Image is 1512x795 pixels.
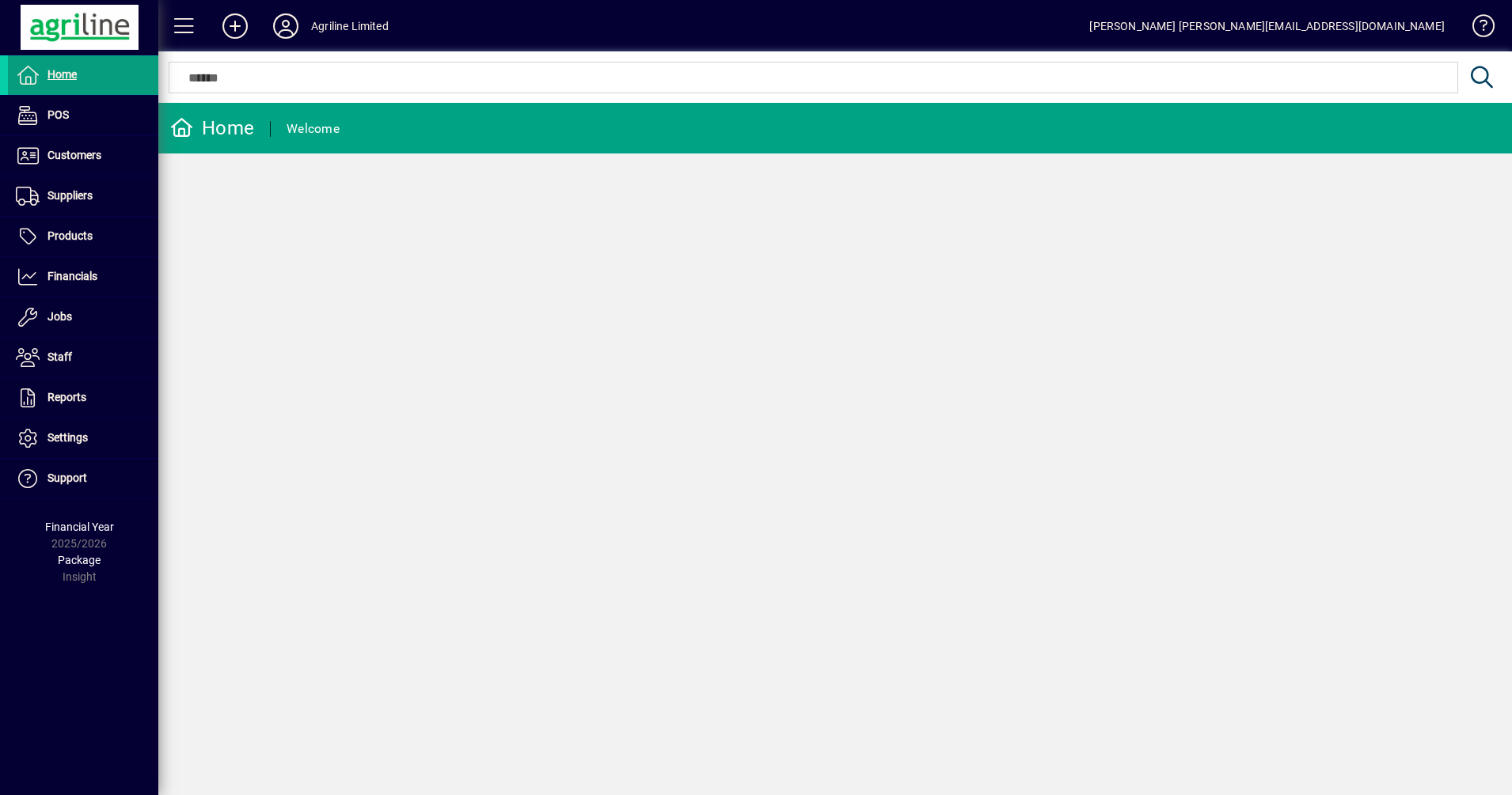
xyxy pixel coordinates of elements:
[8,378,158,418] a: Reports
[287,116,340,142] div: Welcome
[47,149,101,161] span: Customers
[8,176,158,216] a: Suppliers
[47,270,97,282] span: Financials
[47,431,88,444] span: Settings
[47,108,69,121] span: POS
[47,471,87,484] span: Support
[47,229,93,242] span: Products
[260,12,311,40] button: Profile
[8,338,158,377] a: Staff
[8,217,158,256] a: Products
[1089,13,1445,39] div: [PERSON_NAME] [PERSON_NAME][EMAIL_ADDRESS][DOMAIN_NAME]
[8,297,158,337] a: Jobs
[311,13,389,39] div: Agriline Limited
[47,310,72,323] span: Jobs
[170,115,254,141] div: Home
[45,521,114,533] span: Financial Year
[58,554,101,566] span: Package
[47,189,93,202] span: Suppliers
[47,350,72,363] span: Staff
[1461,3,1492,55] a: Knowledge Base
[8,418,158,458] a: Settings
[47,391,86,403] span: Reports
[8,459,158,498] a: Support
[47,68,77,81] span: Home
[210,12,260,40] button: Add
[8,136,158,176] a: Customers
[8,257,158,297] a: Financials
[8,96,158,135] a: POS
